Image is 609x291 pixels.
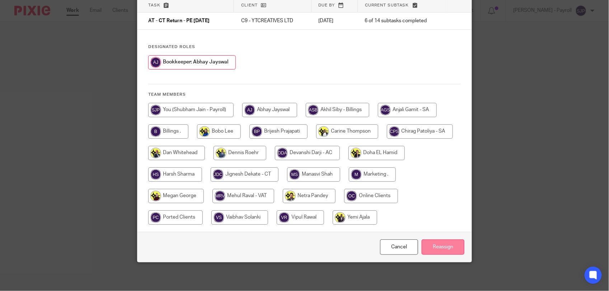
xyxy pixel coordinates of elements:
input: Reassign [422,239,464,255]
p: C9 - YTCREATIVES LTD [241,17,304,24]
a: Close this dialog window [380,239,418,255]
span: AT - CT Return - PE [DATE] [148,19,210,24]
p: [DATE] [318,17,350,24]
span: Client [241,3,258,7]
span: Task [148,3,160,7]
span: Due by [319,3,335,7]
td: 6 of 14 subtasks completed [357,13,446,30]
h4: Team members [148,92,461,97]
span: Current subtask [365,3,409,7]
h4: Designated Roles [148,44,461,50]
